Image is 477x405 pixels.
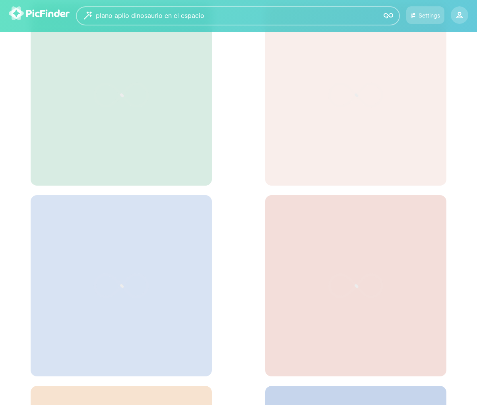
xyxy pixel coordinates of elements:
img: icon-settings.svg [411,12,416,19]
button: Settings [406,6,444,24]
img: logo-picfinder-white-transparent.svg [9,6,70,20]
div: Settings [419,12,440,19]
img: icon-search.svg [384,11,393,21]
img: wizard.svg [84,12,92,19]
